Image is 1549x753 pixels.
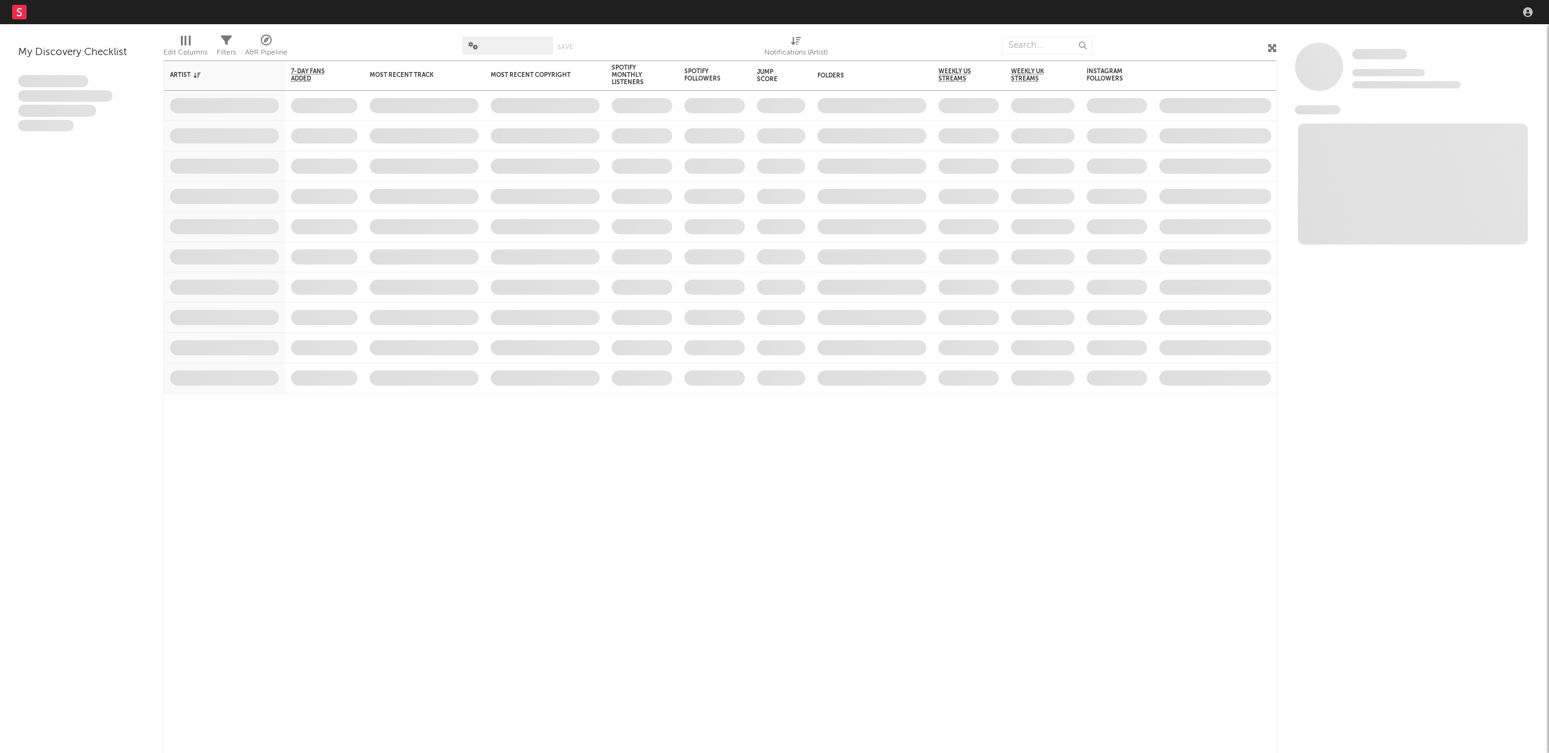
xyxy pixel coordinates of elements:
div: Jump Score [757,68,787,83]
div: A&R Pipeline [245,30,287,65]
span: Lorem ipsum dolor [18,75,88,87]
button: Save [557,44,573,50]
div: Most Recent Copyright [491,71,581,79]
div: Notifications (Artist) [764,30,828,65]
div: Notifications (Artist) [764,45,828,60]
span: Some Artist [1352,49,1407,59]
span: 0 fans last week [1352,81,1461,88]
div: Spotify Monthly Listeners [612,64,654,86]
span: 7-Day Fans Added [291,68,339,82]
div: Filters [217,45,236,60]
div: Artist [170,71,261,79]
div: Spotify Followers [684,68,727,82]
span: Weekly US Streams [938,68,981,82]
div: A&R Pipeline [245,45,287,60]
span: Aliquam viverra [18,120,74,132]
span: Weekly UK Streams [1011,68,1056,82]
div: Filters [217,30,236,65]
div: Edit Columns [163,45,208,60]
span: Praesent ac interdum [18,105,96,117]
div: Edit Columns [163,30,208,65]
div: Folders [817,72,908,79]
div: Instagram Followers [1087,68,1129,82]
input: Search... [1002,36,1093,54]
span: Integer aliquet in purus et [18,90,113,102]
span: Tracking Since: [DATE] [1352,69,1425,76]
a: Some Artist [1352,48,1407,61]
span: News Feed [1295,105,1340,114]
div: My Discovery Checklist [18,45,145,60]
div: Most Recent Track [370,71,460,79]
